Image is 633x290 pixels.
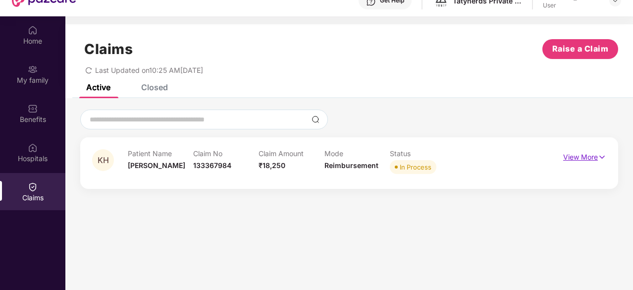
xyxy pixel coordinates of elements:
button: Raise a Claim [542,39,618,59]
div: Closed [141,82,168,92]
p: Claim Amount [259,149,324,158]
span: [PERSON_NAME] [128,161,185,170]
span: KH [98,156,109,165]
img: svg+xml;base64,PHN2ZyB4bWxucz0iaHR0cDovL3d3dy53My5vcmcvMjAwMC9zdmciIHdpZHRoPSIxNyIgaGVpZ2h0PSIxNy... [598,152,606,163]
p: View More [563,149,606,163]
span: Reimbursement [324,161,378,170]
p: Claim No [193,149,259,158]
img: svg+xml;base64,PHN2ZyBpZD0iU2VhcmNoLTMyeDMyIiB4bWxucz0iaHR0cDovL3d3dy53My5vcmcvMjAwMC9zdmciIHdpZH... [312,116,319,123]
div: User [543,1,600,9]
p: Mode [324,149,390,158]
span: Last Updated on 10:25 AM[DATE] [95,66,203,74]
div: In Process [400,162,431,172]
div: Active [86,82,110,92]
img: svg+xml;base64,PHN2ZyBpZD0iQmVuZWZpdHMiIHhtbG5zPSJodHRwOi8vd3d3LnczLm9yZy8yMDAwL3N2ZyIgd2lkdGg9Ij... [28,104,38,114]
h1: Claims [84,41,133,58]
img: svg+xml;base64,PHN2ZyB3aWR0aD0iMjAiIGhlaWdodD0iMjAiIHZpZXdCb3g9IjAgMCAyMCAyMCIgZmlsbD0ibm9uZSIgeG... [28,64,38,74]
span: Raise a Claim [552,43,609,55]
p: Patient Name [128,149,193,158]
span: redo [85,66,92,74]
span: 133367984 [193,161,231,170]
img: svg+xml;base64,PHN2ZyBpZD0iQ2xhaW0iIHhtbG5zPSJodHRwOi8vd3d3LnczLm9yZy8yMDAwL3N2ZyIgd2lkdGg9IjIwIi... [28,182,38,192]
img: svg+xml;base64,PHN2ZyBpZD0iSG9zcGl0YWxzIiB4bWxucz0iaHR0cDovL3d3dy53My5vcmcvMjAwMC9zdmciIHdpZHRoPS... [28,143,38,153]
p: Status [390,149,455,158]
span: ₹18,250 [259,161,285,170]
img: svg+xml;base64,PHN2ZyBpZD0iSG9tZSIgeG1sbnM9Imh0dHA6Ly93d3cudzMub3JnLzIwMDAvc3ZnIiB3aWR0aD0iMjAiIG... [28,25,38,35]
